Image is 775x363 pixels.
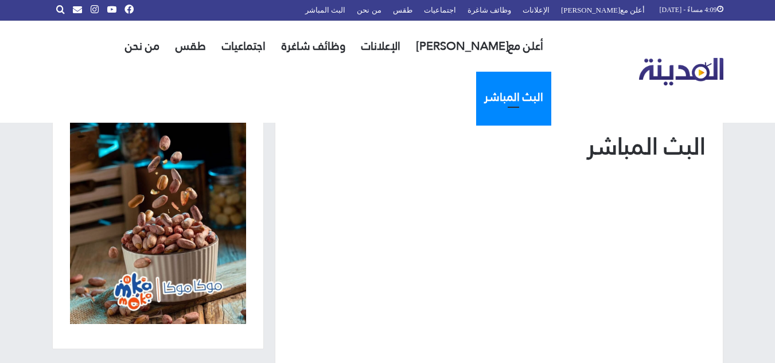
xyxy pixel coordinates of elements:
[293,130,706,163] h1: البث المباشر
[476,72,551,123] a: البث المباشر
[168,21,214,72] a: طقس
[117,21,168,72] a: من نحن
[639,58,723,86] img: تلفزيون المدينة
[214,21,274,72] a: اجتماعيات
[274,21,353,72] a: وظائف شاغرة
[408,21,551,72] a: أعلن مع[PERSON_NAME]
[353,21,408,72] a: الإعلانات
